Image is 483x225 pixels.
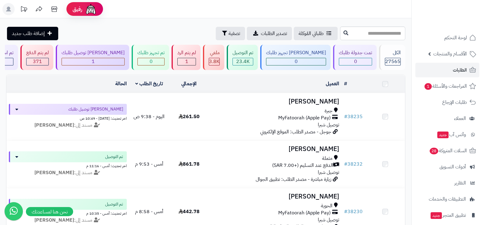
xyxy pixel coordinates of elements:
span: السلات المتروكة [429,146,467,155]
a: طلباتي المُوكلة [294,27,338,40]
span: اليوم - 9:38 ص [133,113,165,120]
a: وآتس آبجديد [415,127,479,142]
span: أمس - 8:58 م [135,208,163,215]
div: 1 [178,58,196,65]
span: 0 [295,58,298,65]
div: 0 [266,58,326,65]
span: الأقسام والمنتجات [433,50,467,58]
span: التطبيقات والخدمات [429,195,466,203]
div: [PERSON_NAME] توصيل طلبك [62,49,125,56]
span: 261.50 [179,113,200,120]
button: تصفية [216,27,245,40]
span: جديد [431,212,442,219]
a: [PERSON_NAME] توصيل طلبك 1 [55,45,130,70]
a: المراجعات والأسئلة1 [415,79,479,93]
div: لم يتم الدفع [26,49,49,56]
a: #38232 [344,160,363,168]
a: تمت جدولة طلبك 0 [332,45,378,70]
div: اخر تحديث: [DATE] - 10:49 ص [9,115,127,121]
a: التطبيقات والخدمات [415,192,479,206]
span: جبرة [325,107,332,114]
span: أدوات التسويق [439,163,466,171]
span: 0 [354,58,357,65]
div: تم تجهيز طلبك [137,49,165,56]
div: لم يتم الرد [177,49,196,56]
a: الإجمالي [181,80,197,87]
span: زيارة مباشرة - مصدر الطلب: تطبيق الجوال [256,176,331,183]
div: 0 [339,58,372,65]
span: 27565 [385,58,400,65]
span: 23.4K [236,58,250,65]
a: الطلبات [415,63,479,77]
a: الكل27565 [378,45,407,70]
a: التقارير [415,176,479,190]
span: MyFatoorah (Apple Pay) [278,114,331,121]
div: 3828 [209,58,219,65]
span: العملاء [454,114,466,123]
span: التقارير [454,179,466,187]
span: إضافة طلب جديد [12,30,45,37]
a: # [344,80,347,87]
div: مسند إلى: [4,122,131,129]
span: [PERSON_NAME] توصيل طلبك [68,106,123,112]
span: لوحة التحكم [444,33,467,42]
a: أدوات التسويق [415,160,479,174]
span: 861.78 [179,160,200,168]
span: الدفع عند التسليم (+7.00 SAR) [272,162,333,169]
span: المراجعات والأسئلة [424,82,467,90]
a: تحديثات المنصة [16,3,31,17]
div: 371 [27,58,48,65]
span: أمس - 9:53 م [135,160,163,168]
span: # [344,160,347,168]
a: تطبيق المتجرجديد [415,208,479,223]
a: #38230 [344,208,363,215]
span: 442.78 [179,208,200,215]
div: 23364 [233,58,253,65]
a: تاريخ الطلب [135,80,163,87]
span: MyFatoorah (Apple Pay) [278,209,331,216]
span: توصيل شبرا [318,121,339,128]
div: تم التوصيل [233,49,253,56]
a: تصدير الطلبات [247,27,292,40]
a: طلبات الإرجاع [415,95,479,110]
a: الحالة [115,80,127,87]
span: توصيل شبرا [318,169,339,176]
div: [PERSON_NAME] تجهيز طلبك [266,49,326,56]
span: وآتس آب [437,130,466,139]
a: تم التوصيل 23.4K [226,45,259,70]
span: 1 [92,58,95,65]
a: تم تجهيز طلبك 0 [130,45,170,70]
span: 1 [424,83,432,90]
span: جوجل - مصدر الطلب: الموقع الإلكتروني [260,128,331,135]
span: طلبات الإرجاع [442,98,467,107]
h3: [PERSON_NAME] [211,193,339,200]
span: تصفية [229,30,240,37]
span: رفيق [73,5,82,13]
a: لوحة التحكم [415,30,479,45]
div: ملغي [209,49,220,56]
div: مسند إلى: [4,217,131,224]
div: الكل [385,49,401,56]
span: 0 [150,58,153,65]
span: مثملة [322,155,332,162]
span: # [344,113,347,120]
a: إضافة طلب جديد [7,27,58,40]
a: العملاء [415,111,479,126]
span: # [344,208,347,215]
span: الحوية [321,202,332,209]
a: ملغي 3.8K [202,45,226,70]
h3: [PERSON_NAME] [211,146,339,153]
div: تمت جدولة طلبك [339,49,372,56]
span: تم التوصيل [105,201,123,207]
div: 0 [138,58,164,65]
a: السلات المتروكة28 [415,143,479,158]
strong: [PERSON_NAME] [34,216,74,224]
div: مسند إلى: [4,169,131,176]
span: الطلبات [453,66,467,74]
span: 3.8K [209,58,219,65]
span: 28 [430,148,438,154]
a: لم يتم الرد 1 [170,45,202,70]
span: 1 [185,58,188,65]
span: طلباتي المُوكلة [299,30,324,37]
span: تصدير الطلبات [261,30,287,37]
